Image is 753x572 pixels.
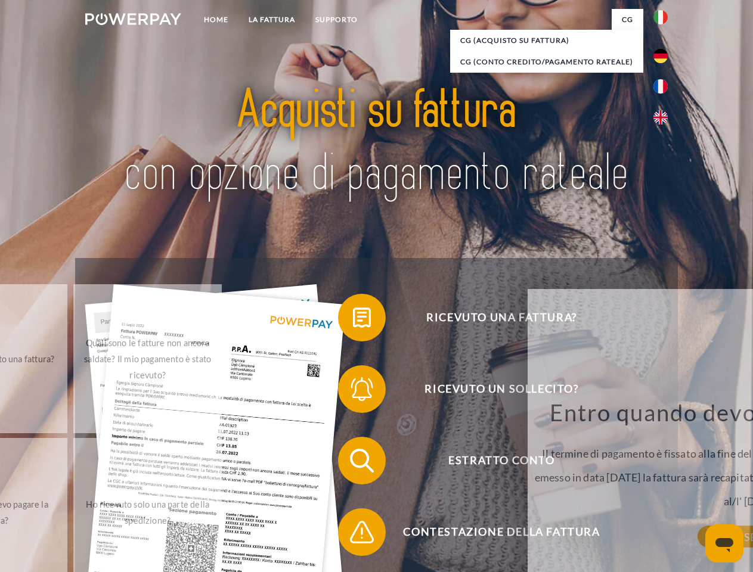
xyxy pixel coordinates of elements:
[114,57,639,228] img: title-powerpay_it.svg
[85,13,181,25] img: logo-powerpay-white.svg
[705,524,743,562] iframe: Pulsante per aprire la finestra di messaggistica
[338,437,648,484] button: Estratto conto
[450,30,643,51] a: CG (Acquisto su fattura)
[355,508,647,556] span: Contestazione della fattura
[238,9,305,30] a: LA FATTURA
[338,508,648,556] button: Contestazione della fattura
[355,437,647,484] span: Estratto conto
[347,446,377,475] img: qb_search.svg
[347,517,377,547] img: qb_warning.svg
[653,49,668,63] img: de
[612,9,643,30] a: CG
[450,51,643,73] a: CG (Conto Credito/Pagamento rateale)
[80,496,215,529] div: Ho ricevuto solo una parte della spedizione?
[653,79,668,94] img: fr
[653,10,668,24] img: it
[194,9,238,30] a: Home
[73,284,222,433] a: Quali sono le fatture non ancora saldate? Il mio pagamento è stato ricevuto?
[305,9,368,30] a: Supporto
[80,334,215,383] div: Quali sono le fatture non ancora saldate? Il mio pagamento è stato ricevuto?
[653,110,668,125] img: en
